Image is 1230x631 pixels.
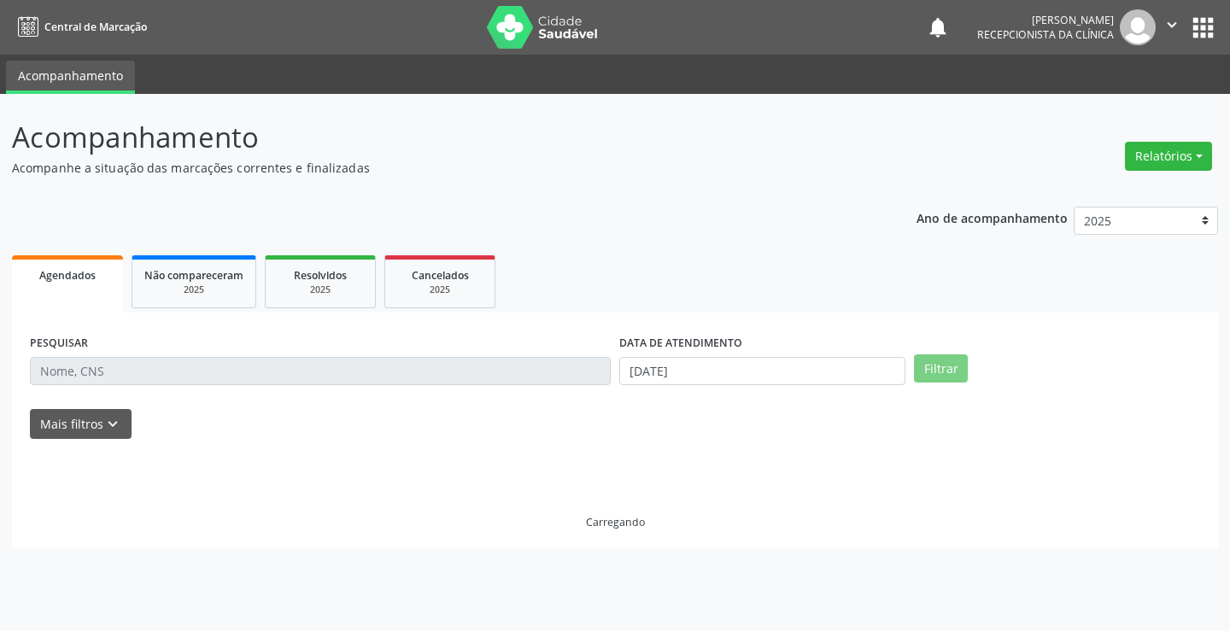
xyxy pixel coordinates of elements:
[977,13,1114,27] div: [PERSON_NAME]
[12,159,856,177] p: Acompanhe a situação das marcações correntes e finalizadas
[917,207,1068,228] p: Ano de acompanhamento
[144,268,243,283] span: Não compareceram
[30,357,611,386] input: Nome, CNS
[1188,13,1218,43] button: apps
[39,268,96,283] span: Agendados
[977,27,1114,42] span: Recepcionista da clínica
[30,330,88,357] label: PESQUISAR
[1125,142,1212,171] button: Relatórios
[294,268,347,283] span: Resolvidos
[144,283,243,296] div: 2025
[1163,15,1181,34] i: 
[619,357,905,386] input: Selecione um intervalo
[103,415,122,434] i: keyboard_arrow_down
[6,61,135,94] a: Acompanhamento
[914,354,968,383] button: Filtrar
[412,268,469,283] span: Cancelados
[619,330,742,357] label: DATA DE ATENDIMENTO
[1156,9,1188,45] button: 
[12,13,147,41] a: Central de Marcação
[44,20,147,34] span: Central de Marcação
[397,283,483,296] div: 2025
[12,116,856,159] p: Acompanhamento
[30,409,132,439] button: Mais filtroskeyboard_arrow_down
[926,15,950,39] button: notifications
[278,283,363,296] div: 2025
[1120,9,1156,45] img: img
[586,515,645,529] div: Carregando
